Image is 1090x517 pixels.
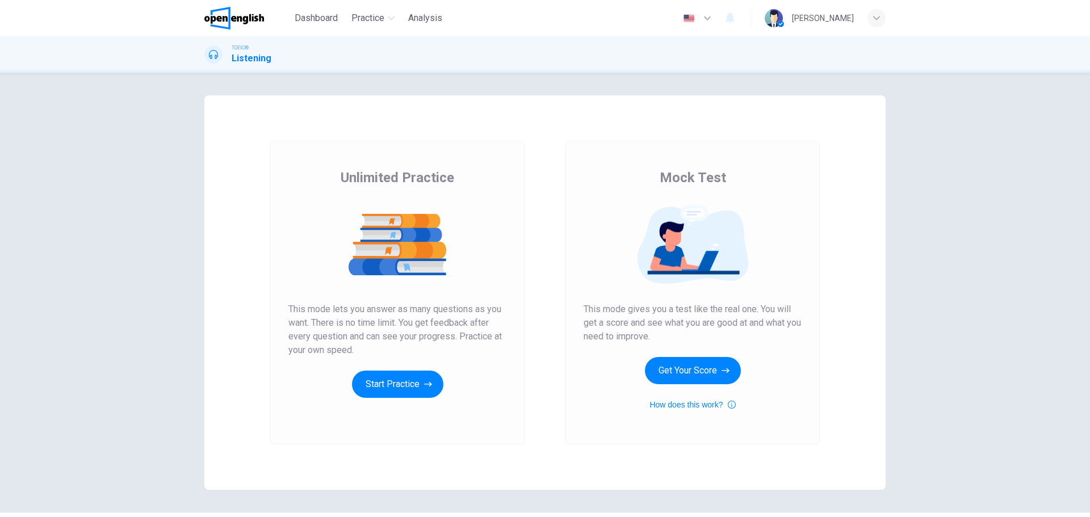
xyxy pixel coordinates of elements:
div: [PERSON_NAME] [792,11,854,25]
span: TOEIC® [232,44,249,52]
img: Profile picture [765,9,783,27]
a: OpenEnglish logo [204,7,290,30]
button: Get Your Score [645,357,741,384]
img: en [682,14,696,23]
button: Dashboard [290,8,342,28]
span: Practice [351,11,384,25]
span: This mode gives you a test like the real one. You will get a score and see what you are good at a... [584,302,802,343]
span: Analysis [408,11,442,25]
button: How does this work? [649,398,735,411]
span: This mode lets you answer as many questions as you want. There is no time limit. You get feedback... [288,302,506,357]
button: Practice [347,8,399,28]
span: Mock Test [660,169,726,187]
button: Analysis [404,8,447,28]
img: OpenEnglish logo [204,7,264,30]
h1: Listening [232,52,271,65]
span: Dashboard [295,11,338,25]
button: Start Practice [352,371,443,398]
span: Unlimited Practice [341,169,454,187]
